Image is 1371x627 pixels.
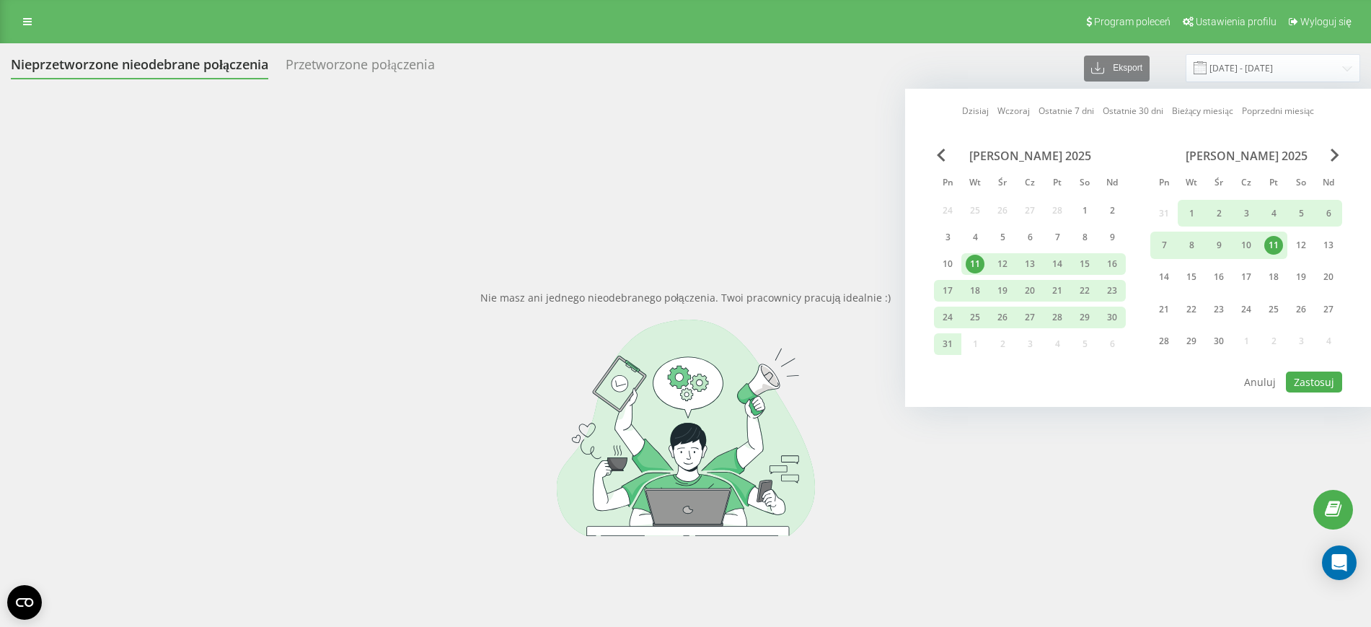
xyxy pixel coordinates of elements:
[1150,232,1178,258] div: pon 7 kwi 2025
[1150,296,1178,323] div: pon 21 kwi 2025
[1264,204,1283,223] div: 4
[1205,328,1233,355] div: śr 30 kwi 2025
[1237,300,1256,319] div: 24
[1044,307,1071,328] div: pt 28 mar 2025
[961,227,989,248] div: wt 4 mar 2025
[1074,173,1096,195] abbr: sobota
[938,335,957,354] div: 31
[1044,253,1071,275] div: pt 14 mar 2025
[989,253,1016,275] div: śr 12 mar 2025
[1103,228,1121,247] div: 9
[962,104,989,118] a: Dzisiaj
[1181,173,1202,195] abbr: wtorek
[1016,307,1044,328] div: czw 27 mar 2025
[1196,16,1277,27] span: Ustawienia profilu
[934,149,1126,163] div: [PERSON_NAME] 2025
[961,280,989,302] div: wt 18 mar 2025
[1205,264,1233,291] div: śr 16 kwi 2025
[11,57,268,79] div: Nieprzetworzone nieodebrane połączenia
[1209,268,1228,286] div: 16
[1075,255,1094,273] div: 15
[1331,149,1339,162] span: Next Month
[961,253,989,275] div: wt 11 mar 2025
[1315,232,1342,258] div: ndz 13 kwi 2025
[1319,300,1338,319] div: 27
[1315,264,1342,291] div: ndz 20 kwi 2025
[1178,296,1205,323] div: wt 22 kwi 2025
[1286,372,1342,393] button: Zastosuj
[989,307,1016,328] div: śr 26 mar 2025
[1178,200,1205,227] div: wt 1 kwi 2025
[934,307,961,328] div: pon 24 mar 2025
[966,281,984,300] div: 18
[1098,253,1126,275] div: ndz 16 mar 2025
[937,149,945,162] span: Previous Month
[1237,268,1256,286] div: 17
[1048,255,1067,273] div: 14
[934,280,961,302] div: pon 17 mar 2025
[1205,200,1233,227] div: śr 2 kwi 2025
[1300,16,1352,27] span: Wyloguj się
[1322,545,1357,580] div: Open Intercom Messenger
[1260,296,1287,323] div: pt 25 kwi 2025
[1103,255,1121,273] div: 16
[1046,173,1068,195] abbr: piątek
[1264,300,1283,319] div: 25
[286,57,435,79] div: Przetworzone połączenia
[1016,253,1044,275] div: czw 13 mar 2025
[1209,332,1228,351] div: 30
[938,228,957,247] div: 3
[1178,264,1205,291] div: wt 15 kwi 2025
[1016,280,1044,302] div: czw 20 mar 2025
[1071,280,1098,302] div: sob 22 mar 2025
[1264,236,1283,255] div: 11
[1098,307,1126,328] div: ndz 30 mar 2025
[7,585,42,620] button: Open CMP widget
[966,255,984,273] div: 11
[993,281,1012,300] div: 19
[1292,204,1310,223] div: 5
[1292,236,1310,255] div: 12
[1103,201,1121,220] div: 2
[1098,200,1126,222] div: ndz 2 mar 2025
[1020,308,1039,327] div: 27
[1182,300,1201,319] div: 22
[1292,268,1310,286] div: 19
[937,173,958,195] abbr: poniedziałek
[938,308,957,327] div: 24
[1287,200,1315,227] div: sob 5 kwi 2025
[1075,281,1094,300] div: 22
[1155,236,1173,255] div: 7
[1237,236,1256,255] div: 10
[1205,296,1233,323] div: śr 23 kwi 2025
[1209,236,1228,255] div: 9
[1016,227,1044,248] div: czw 6 mar 2025
[966,308,984,327] div: 25
[1318,173,1339,195] abbr: niedziela
[1094,16,1171,27] span: Program poleceń
[1048,308,1067,327] div: 28
[1287,296,1315,323] div: sob 26 kwi 2025
[1242,104,1314,118] a: Poprzedni miesiąc
[1039,104,1094,118] a: Ostatnie 7 dni
[1044,227,1071,248] div: pt 7 mar 2025
[1236,372,1284,393] button: Anuluj
[1048,281,1067,300] div: 21
[1260,200,1287,227] div: pt 4 kwi 2025
[1287,264,1315,291] div: sob 19 kwi 2025
[1071,253,1098,275] div: sob 15 mar 2025
[1153,173,1175,195] abbr: poniedziałek
[1319,204,1338,223] div: 6
[1178,232,1205,258] div: wt 8 kwi 2025
[993,308,1012,327] div: 26
[1084,56,1150,82] button: Eksport
[997,104,1030,118] a: Wczoraj
[1103,281,1121,300] div: 23
[1103,308,1121,327] div: 30
[966,228,984,247] div: 4
[1233,296,1260,323] div: czw 24 kwi 2025
[934,227,961,248] div: pon 3 mar 2025
[1150,328,1178,355] div: pon 28 kwi 2025
[1315,200,1342,227] div: ndz 6 kwi 2025
[1172,104,1233,118] a: Bieżący miesiąc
